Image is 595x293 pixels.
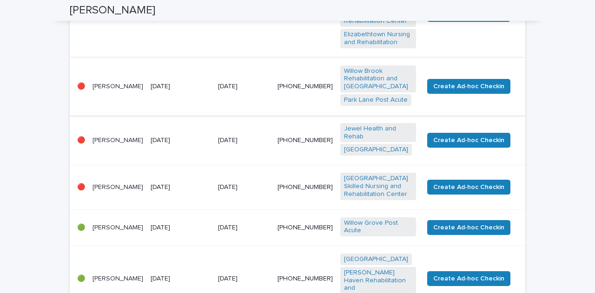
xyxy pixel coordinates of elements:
p: 🔴 [77,83,85,91]
span: Create Ad-hoc Checkin [433,274,504,283]
p: [DATE] [218,83,270,91]
a: [GEOGRAPHIC_DATA] Skilled Nursing and Rehabilitation Center [344,175,412,198]
p: [PERSON_NAME] [93,137,143,144]
p: [PERSON_NAME] [93,83,143,91]
a: Willow Grove Post Acute [344,219,412,235]
span: Create Ad-hoc Checkin [433,182,504,192]
p: [DATE] [151,83,211,91]
a: [PHONE_NUMBER] [278,184,333,190]
button: Create Ad-hoc Checkin [427,133,510,148]
a: [PHONE_NUMBER] [278,275,333,282]
button: Create Ad-hoc Checkin [427,79,510,94]
a: [PHONE_NUMBER] [278,137,333,143]
p: [PERSON_NAME] [93,183,143,191]
p: [DATE] [218,224,270,232]
tr: 🔴[PERSON_NAME][DATE][DATE][PHONE_NUMBER][GEOGRAPHIC_DATA] Skilled Nursing and Rehabilitation Cent... [70,165,525,209]
a: [GEOGRAPHIC_DATA] [344,146,408,154]
p: 🔴 [77,183,85,191]
tr: 🔴[PERSON_NAME][DATE][DATE][PHONE_NUMBER]Jewel Health and Rehab [GEOGRAPHIC_DATA] Create Ad-hoc Ch... [70,115,525,165]
a: Park Lane Post Acute [344,96,408,104]
p: [DATE] [151,275,211,283]
button: Create Ad-hoc Checkin [427,180,510,195]
p: [DATE] [151,137,211,144]
button: Create Ad-hoc Checkin [427,271,510,286]
button: Create Ad-hoc Checkin [427,220,510,235]
a: [PHONE_NUMBER] [278,83,333,90]
tr: 🔴[PERSON_NAME][DATE][DATE][PHONE_NUMBER]Willow Brook Rehabilitation and [GEOGRAPHIC_DATA] Park La... [70,58,525,115]
p: [DATE] [218,275,270,283]
span: Create Ad-hoc Checkin [433,82,504,91]
h2: [PERSON_NAME] [70,4,155,17]
p: [PERSON_NAME] [93,275,143,283]
a: [PHONE_NUMBER] [278,224,333,231]
a: [GEOGRAPHIC_DATA] [344,255,408,263]
span: Create Ad-hoc Checkin [433,136,504,145]
span: Create Ad-hoc Checkin [433,223,504,232]
p: [PERSON_NAME] [93,224,143,232]
p: [DATE] [151,183,211,191]
tr: 🟢[PERSON_NAME][DATE][DATE][PHONE_NUMBER]Willow Grove Post Acute Create Ad-hoc Checkin [70,209,525,246]
p: 🟢 [77,224,85,232]
p: 🟢 [77,275,85,283]
p: 🔴 [77,137,85,144]
a: Willow Brook Rehabilitation and [GEOGRAPHIC_DATA] [344,67,412,91]
p: [DATE] [218,183,270,191]
p: [DATE] [218,137,270,144]
p: [DATE] [151,224,211,232]
a: Elizabethtown Nursing and Rehabilitation [344,31,412,46]
a: Jewel Health and Rehab [344,125,412,141]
